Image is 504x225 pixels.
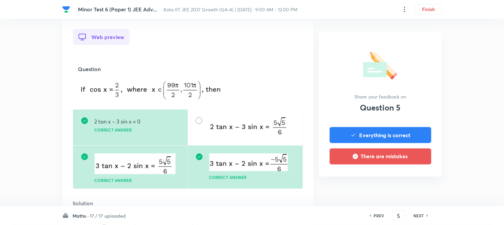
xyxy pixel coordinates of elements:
img: 03-10-25-09:40:42-AM [209,154,288,171]
h5: Question [78,65,298,73]
h6: Maths · [73,212,89,219]
h5: Solution [73,200,303,208]
p: Correct answer [209,176,288,180]
button: There are mistakes [330,149,431,165]
span: Kota IIT JEE 2027 Growth (GA-4) | [DATE] · 9:00 AM - 12:00 PM [164,6,298,13]
img: Company Logo [62,5,70,13]
h6: PREV [374,213,384,219]
a: Company Logo [62,5,73,13]
span: Minor Test 6 (Paper 1) JEE Adv... [78,6,157,13]
button: Finish [415,4,442,15]
img: 03-10-25-09:39:59-AM [78,78,221,101]
img: questionFeedback.svg [363,49,398,80]
button: Everything is correct [330,127,431,143]
img: 03-10-25-09:40:29-AM [95,154,176,174]
h3: Question 5 [360,103,401,112]
span: Web preview [92,34,124,40]
p: 2 tan x – 3 sin x = 0 [95,118,141,126]
h6: NEXT [414,213,424,219]
img: 03-10-25-09:40:20-AM [209,118,289,136]
p: Correct answer [95,179,176,183]
p: Correct answer [95,128,141,133]
p: Share your feedback on [355,93,406,100]
h6: 17 / 17 uploaded [90,212,126,219]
